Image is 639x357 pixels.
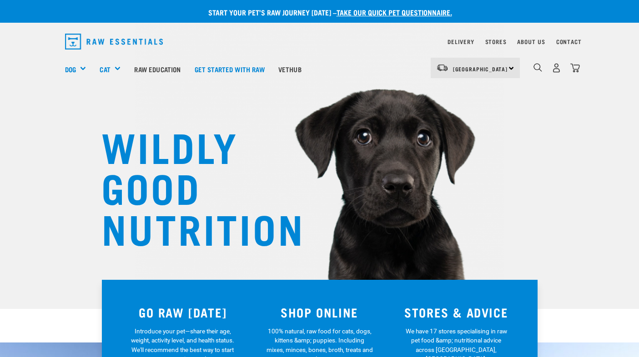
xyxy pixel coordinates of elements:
[257,305,382,319] h3: SHOP ONLINE
[570,63,580,73] img: home-icon@2x.png
[393,305,519,319] h3: STORES & ADVICE
[272,51,308,87] a: Vethub
[101,125,283,248] h1: WILDLY GOOD NUTRITION
[556,40,582,43] a: Contact
[517,40,545,43] a: About Us
[552,63,561,73] img: user.png
[337,10,452,14] a: take our quick pet questionnaire.
[448,40,474,43] a: Delivery
[58,30,582,53] nav: dropdown navigation
[100,64,110,74] a: Cat
[485,40,507,43] a: Stores
[188,51,272,87] a: Get started with Raw
[533,63,542,72] img: home-icon-1@2x.png
[65,34,163,50] img: Raw Essentials Logo
[127,51,187,87] a: Raw Education
[65,64,76,74] a: Dog
[120,305,246,319] h3: GO RAW [DATE]
[453,67,508,70] span: [GEOGRAPHIC_DATA]
[436,64,448,72] img: van-moving.png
